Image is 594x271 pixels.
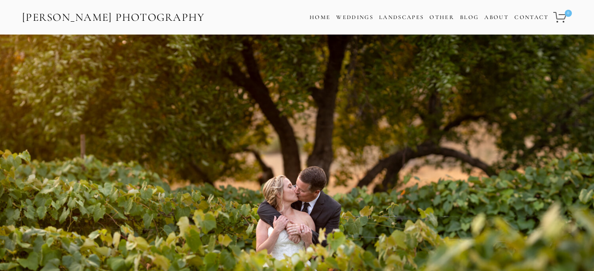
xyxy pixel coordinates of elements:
[552,7,573,28] a: 0 items in cart
[460,11,479,24] a: Blog
[484,11,509,24] a: About
[310,11,330,24] a: Home
[21,8,206,27] a: [PERSON_NAME] Photography
[429,14,454,21] a: Other
[514,11,548,24] a: Contact
[379,14,424,21] a: Landscapes
[565,10,572,17] span: 0
[336,14,373,21] a: Weddings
